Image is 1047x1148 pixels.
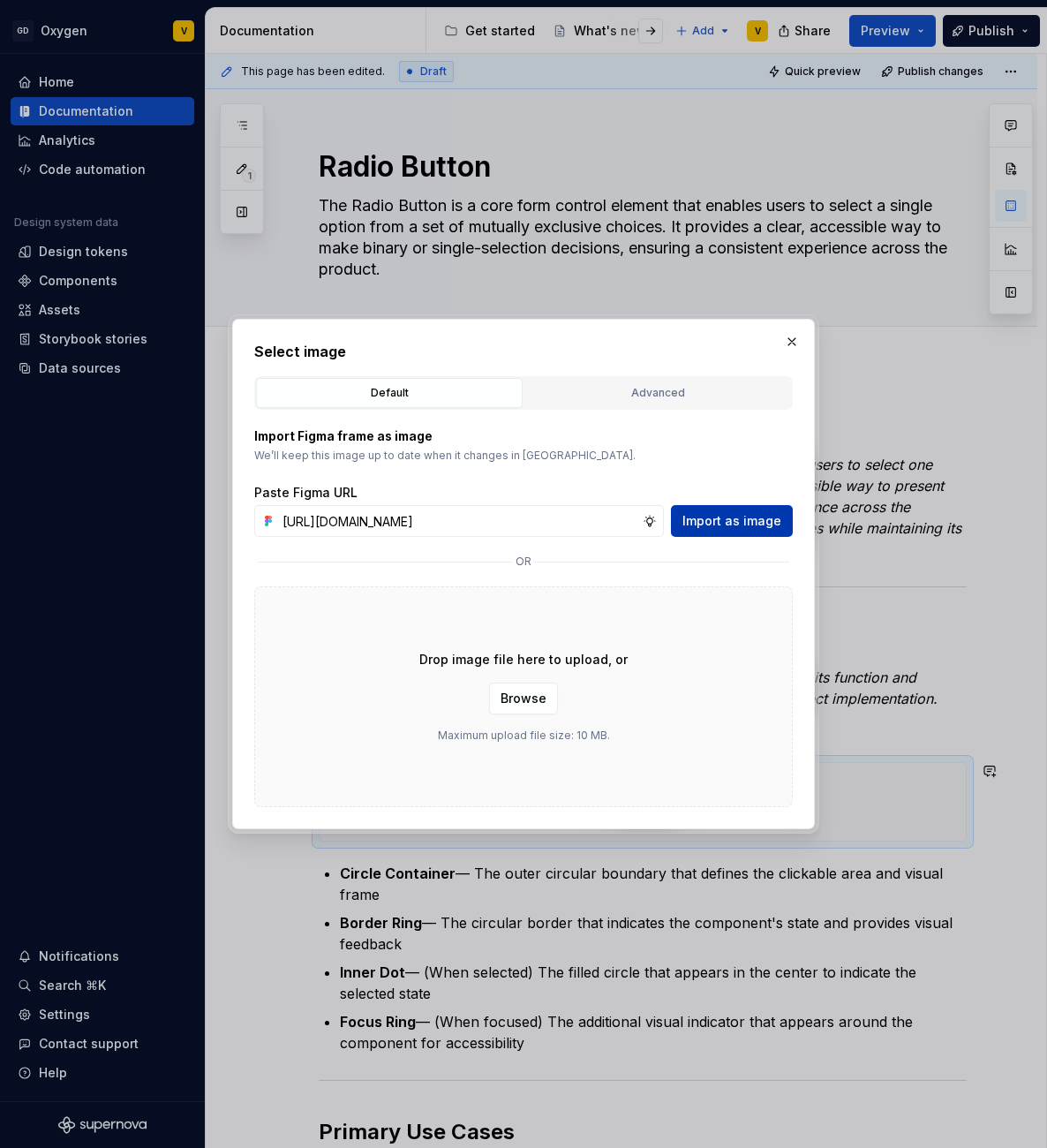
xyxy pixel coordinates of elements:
button: Import as image [671,505,793,537]
h2: Select image [254,341,793,362]
p: Drop image file here to upload, or [419,651,628,668]
span: Browse [501,690,546,707]
p: Maximum upload file size: 10 MB. [438,729,610,743]
div: Advanced [531,384,785,402]
button: Browse [489,683,558,714]
span: Import as image [682,512,781,530]
label: Paste Figma URL [254,484,358,502]
div: Default [262,384,516,402]
p: or [516,555,531,569]
input: https://figma.com/file... [275,505,643,537]
p: Import Figma frame as image [254,427,793,445]
p: We’ll keep this image up to date when it changes in [GEOGRAPHIC_DATA]. [254,449,793,463]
